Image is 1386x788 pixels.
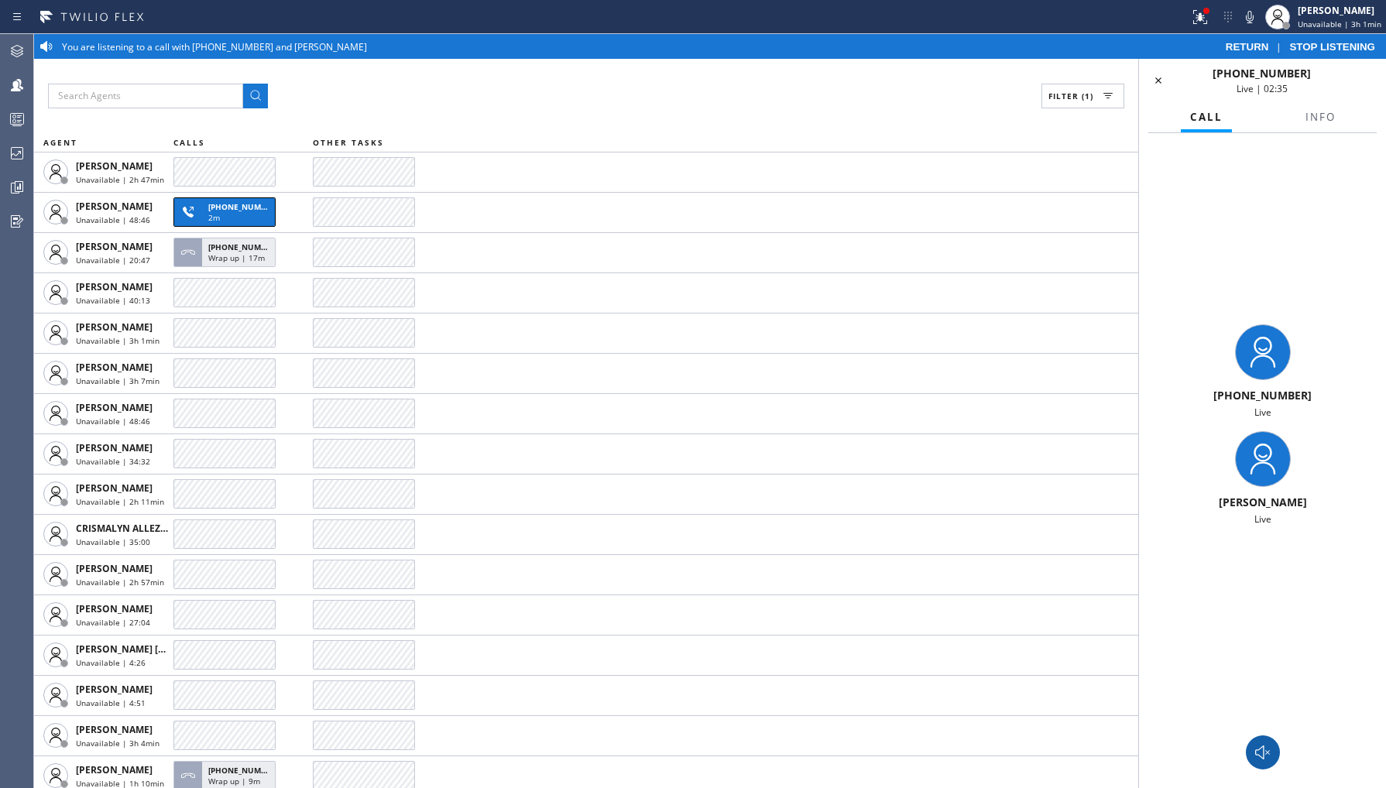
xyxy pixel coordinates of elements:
span: Live [1254,406,1271,419]
span: Live [1254,512,1271,526]
button: Call [1181,102,1232,132]
input: Search Agents [48,84,243,108]
span: [PERSON_NAME] [76,401,153,414]
span: Unavailable | 3h 4min [76,738,160,749]
button: Mute [1239,6,1261,28]
button: Monitor Call [1246,735,1280,769]
span: Info [1305,110,1336,124]
span: Unavailable | 27:04 [76,617,150,628]
span: [PERSON_NAME] [76,441,153,454]
span: Unavailable | 34:32 [76,456,150,467]
span: Filter (1) [1048,91,1093,101]
span: [PHONE_NUMBER] [1213,66,1311,81]
span: [PERSON_NAME] [76,723,153,736]
span: Unavailable | 2h 11min [76,496,164,507]
span: CRISMALYN ALLEZER [76,522,172,535]
span: [PHONE_NUMBER] [208,242,279,252]
span: [PERSON_NAME] [76,562,153,575]
span: [PERSON_NAME] [76,763,153,776]
span: [PHONE_NUMBER] [208,765,279,776]
span: [PERSON_NAME] [76,683,153,696]
span: [PERSON_NAME] [76,602,153,615]
span: Unavailable | 48:46 [76,416,150,427]
button: [PHONE_NUMBER]Wrap up | 17m [173,233,280,272]
span: 2m [208,212,220,223]
span: Unavailable | 3h 7min [76,375,160,386]
span: Unavailable | 3h 1min [1298,19,1381,29]
button: RETURN [1218,40,1277,53]
span: AGENT [43,137,77,148]
span: Live | 02:35 [1237,82,1288,95]
span: [PERSON_NAME] [76,200,153,213]
button: Info [1296,102,1345,132]
div: [PERSON_NAME] [1145,495,1380,509]
span: Unavailable | 3h 1min [76,335,160,346]
span: [PERSON_NAME] [76,361,153,374]
span: CALLS [173,137,205,148]
span: Unavailable | 2h 57min [76,577,164,588]
span: STOP LISTENING [1289,41,1375,53]
span: Unavailable | 40:13 [76,295,150,306]
span: [PERSON_NAME] [76,240,153,253]
button: Filter (1) [1041,84,1124,108]
span: Unavailable | 2h 47min [76,174,164,185]
span: [PHONE_NUMBER] [208,201,279,212]
span: OTHER TASKS [313,137,384,148]
span: RETURN [1226,41,1269,53]
span: Unavailable | 4:51 [76,697,146,708]
span: [PERSON_NAME] [76,320,153,334]
span: Unavailable | 35:00 [76,536,150,547]
button: [PHONE_NUMBER]2m [173,193,280,231]
span: [PERSON_NAME] [76,280,153,293]
span: Unavailable | 48:46 [76,214,150,225]
span: [PHONE_NUMBER] [1213,388,1312,403]
div: [PERSON_NAME] [1298,4,1381,17]
span: You are listening to a call with [PHONE_NUMBER] and [PERSON_NAME] [62,40,367,53]
span: [PERSON_NAME] [PERSON_NAME] [76,642,232,656]
span: [PERSON_NAME] [76,159,153,173]
button: STOP LISTENING [1281,40,1383,53]
span: Unavailable | 4:26 [76,657,146,668]
span: [PERSON_NAME] [76,481,153,495]
span: Unavailable | 20:47 [76,255,150,266]
span: Call [1190,110,1223,124]
span: Wrap up | 17m [208,252,265,263]
span: Wrap up | 9m [208,776,260,786]
div: | [1218,40,1383,53]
